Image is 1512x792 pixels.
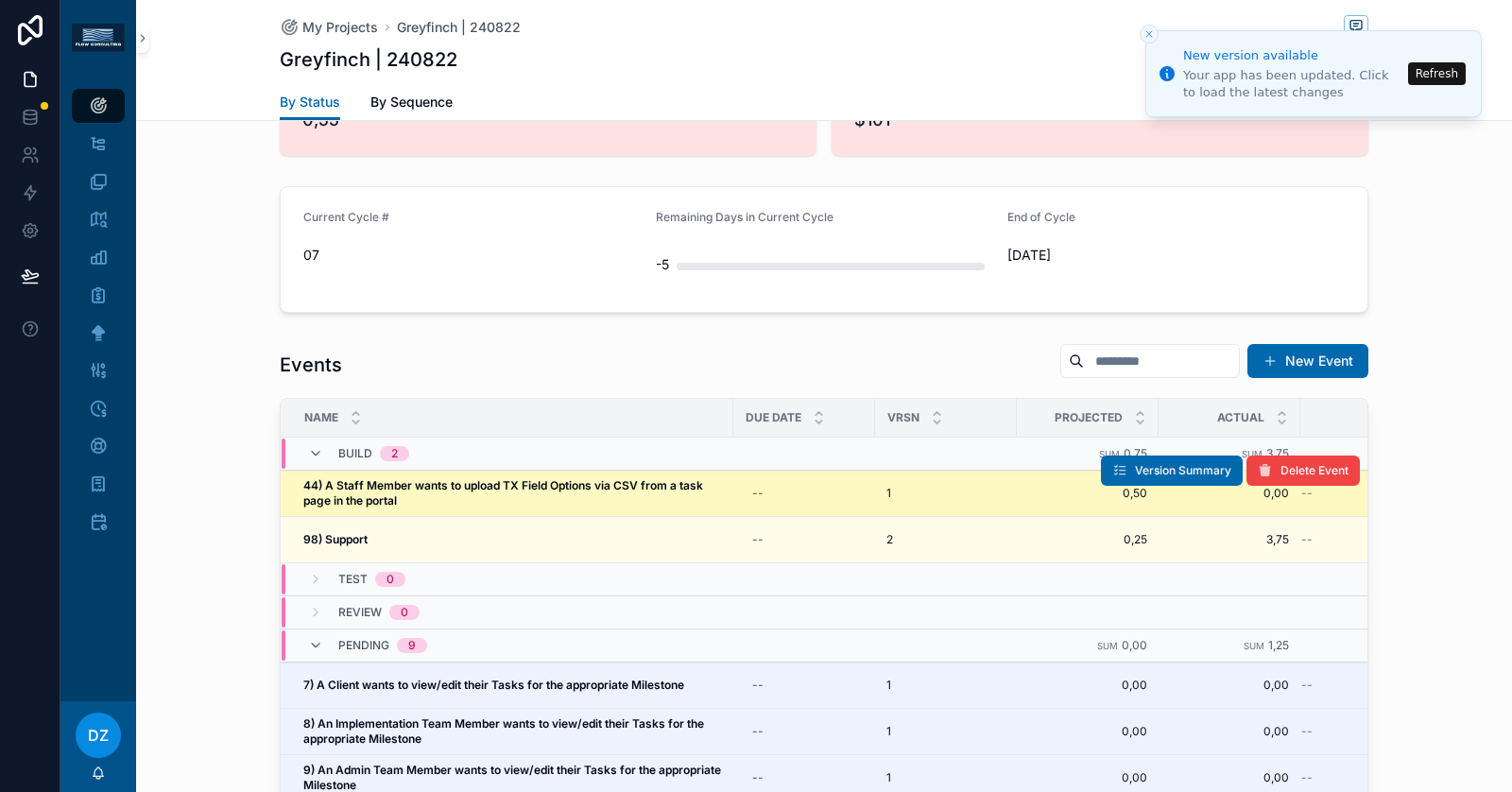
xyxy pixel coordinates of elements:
a: -- [745,716,864,747]
span: Build [338,446,372,461]
strong: 98) Support [303,532,368,546]
a: 1 [886,770,1005,785]
div: -- [752,486,764,501]
a: 0,00 [1170,486,1289,501]
div: 0 [401,605,408,620]
span: Delete Event [1280,463,1349,478]
span: By Sequence [370,93,453,112]
a: By Sequence [370,85,453,123]
small: Sum [1097,641,1118,651]
strong: 7) A Client wants to view/edit their Tasks for the appropriate Milestone [303,678,684,692]
a: 0,25 [1028,532,1147,547]
h1: Events [280,352,342,378]
button: Refresh [1408,62,1466,85]
span: Pending [338,638,389,653]
a: 44) A Staff Member wants to upload TX Field Options via CSV from a task page in the portal [303,478,722,508]
div: -5 [656,246,669,284]
span: 0,00 [1170,724,1289,739]
a: By Status [280,85,340,121]
div: -- [752,770,764,785]
a: 0,00 [1028,724,1147,739]
a: 98) Support [303,532,722,547]
span: Version Summary [1135,463,1231,478]
a: -- [745,525,864,555]
a: 7) A Client wants to view/edit their Tasks for the appropriate Milestone [303,678,722,693]
span: 2 [886,532,893,547]
span: -- [1301,532,1313,547]
span: Projected [1055,410,1123,425]
span: Name [304,410,338,425]
button: Version Summary [1101,456,1243,486]
a: 8) An Implementation Team Member wants to view/edit their Tasks for the appropriate Milestone [303,716,722,747]
div: 2 [391,446,398,461]
a: 0,00 [1028,770,1147,785]
a: My Projects [280,18,378,37]
a: 1 [886,724,1005,739]
a: -- [1301,486,1449,501]
div: scrollable content [60,76,136,563]
strong: 8) An Implementation Team Member wants to view/edit their Tasks for the appropriate Milestone [303,716,707,746]
span: DZ [88,724,109,747]
span: VRSN [887,410,919,425]
span: Due Date [746,410,801,425]
a: 3,75 [1170,532,1289,547]
span: 0,75 [1124,446,1147,460]
a: 1 [886,486,1005,501]
span: 0,00 [1122,638,1147,652]
div: 0 [387,572,394,587]
span: End of Cycle [1007,210,1075,224]
div: New version available [1183,46,1402,65]
button: New Event [1247,344,1368,378]
span: 1,25 [1268,638,1289,652]
span: 3,75 [1266,446,1289,460]
a: 2 [886,532,1005,547]
a: -- [745,478,864,508]
span: 07 [303,246,641,265]
a: -- [1301,532,1449,547]
a: 0,00 [1028,678,1147,693]
a: 0,50 [1028,486,1147,501]
button: Close toast [1140,25,1159,43]
span: -- [1301,486,1313,501]
a: -- [745,670,864,700]
span: 1 [886,770,891,785]
span: Test [338,572,368,587]
a: -- [1301,724,1449,739]
a: 0,00 [1170,678,1289,693]
span: Review [338,605,382,620]
a: Greyfinch | 240822 [397,18,521,37]
a: -- [1301,770,1449,785]
div: -- [752,678,764,693]
span: 1 [886,486,891,501]
span: -- [1301,770,1313,785]
span: Actual [1217,410,1264,425]
span: 0,00 [1170,770,1289,785]
div: -- [752,724,764,739]
div: -- [752,532,764,547]
span: My Projects [302,18,378,37]
img: App logo [72,24,125,52]
strong: 9) An Admin Team Member wants to view/edit their Tasks for the appropriate Milestone [303,763,724,792]
button: Delete Event [1246,456,1360,486]
span: -- [1301,678,1313,693]
span: By Status [280,93,340,112]
h1: Greyfinch | 240822 [280,46,457,73]
span: 1 [886,724,891,739]
small: Sum [1244,641,1264,651]
a: 1 [886,678,1005,693]
small: Sum [1099,449,1120,459]
div: Your app has been updated. Click to load the latest changes [1183,67,1402,101]
span: Remaining Days in Current Cycle [656,210,833,224]
span: Current Cycle # [303,210,389,224]
span: 1 [886,678,891,693]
